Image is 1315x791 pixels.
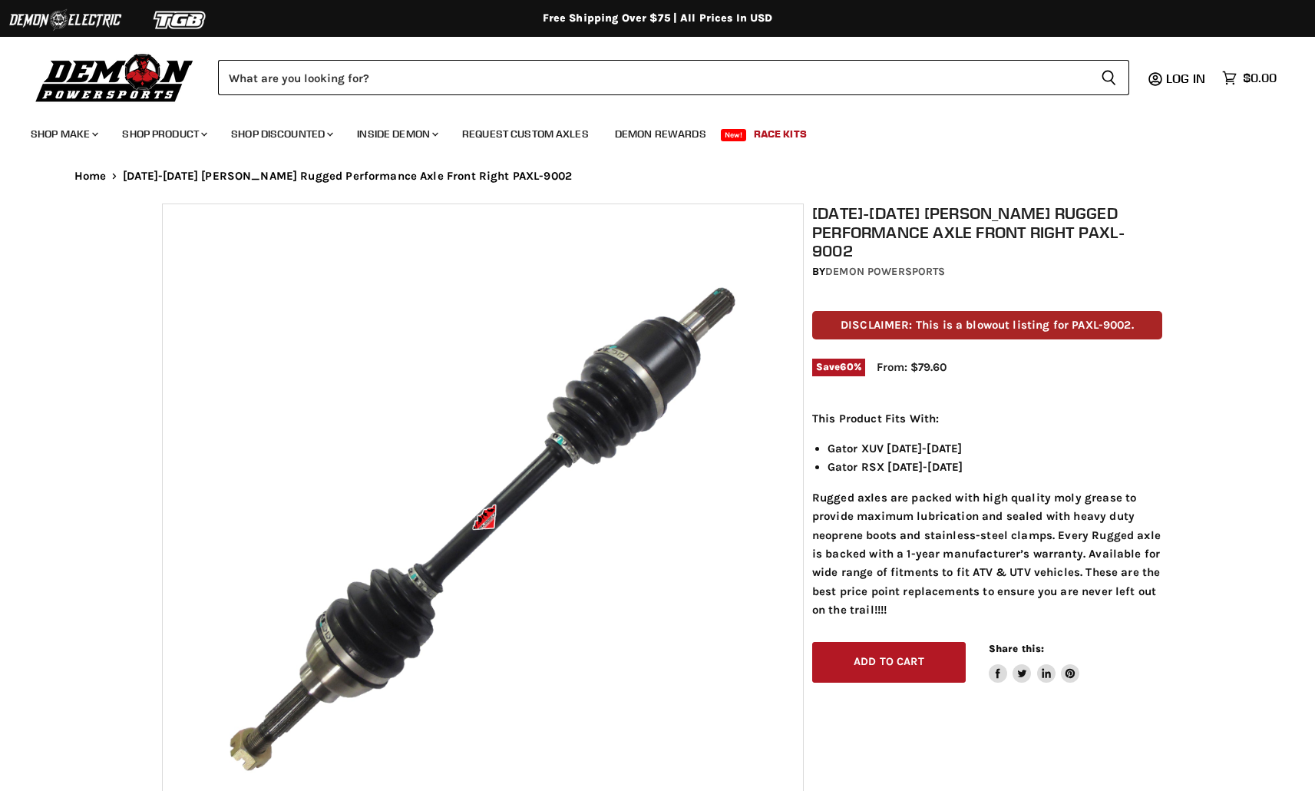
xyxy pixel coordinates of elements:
[218,60,1089,95] input: Search
[1243,71,1277,85] span: $0.00
[123,170,572,183] span: [DATE]-[DATE] [PERSON_NAME] Rugged Performance Axle Front Right PAXL-9002
[721,129,747,141] span: New!
[19,118,107,150] a: Shop Make
[1159,71,1214,85] a: Log in
[1166,71,1205,86] span: Log in
[854,655,924,668] span: Add to cart
[31,50,199,104] img: Demon Powersports
[989,643,1044,654] span: Share this:
[74,170,107,183] a: Home
[812,311,1162,339] p: DISCLAIMER: This is a blowout listing for PAXL-9002.
[812,263,1162,280] div: by
[812,409,1162,620] div: Rugged axles are packed with high quality moly grease to provide maximum lubrication and sealed w...
[19,112,1273,150] ul: Main menu
[742,118,818,150] a: Race Kits
[111,118,216,150] a: Shop Product
[451,118,600,150] a: Request Custom Axles
[123,5,238,35] img: TGB Logo 2
[44,170,1272,183] nav: Breadcrumbs
[603,118,718,150] a: Demon Rewards
[8,5,123,35] img: Demon Electric Logo 2
[877,360,947,374] span: From: $79.60
[812,642,966,683] button: Add to cart
[345,118,448,150] a: Inside Demon
[44,12,1272,25] div: Free Shipping Over $75 | All Prices In USD
[220,118,342,150] a: Shop Discounted
[989,642,1080,683] aside: Share this:
[1089,60,1129,95] button: Search
[828,439,1162,458] li: Gator XUV [DATE]-[DATE]
[812,359,865,376] span: Save %
[812,204,1162,260] h1: [DATE]-[DATE] [PERSON_NAME] Rugged Performance Axle Front Right PAXL-9002
[840,361,853,372] span: 60
[825,265,945,278] a: Demon Powersports
[828,458,1162,476] li: Gator RSX [DATE]-[DATE]
[218,60,1129,95] form: Product
[1214,67,1284,89] a: $0.00
[812,409,1162,428] p: This Product Fits With:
